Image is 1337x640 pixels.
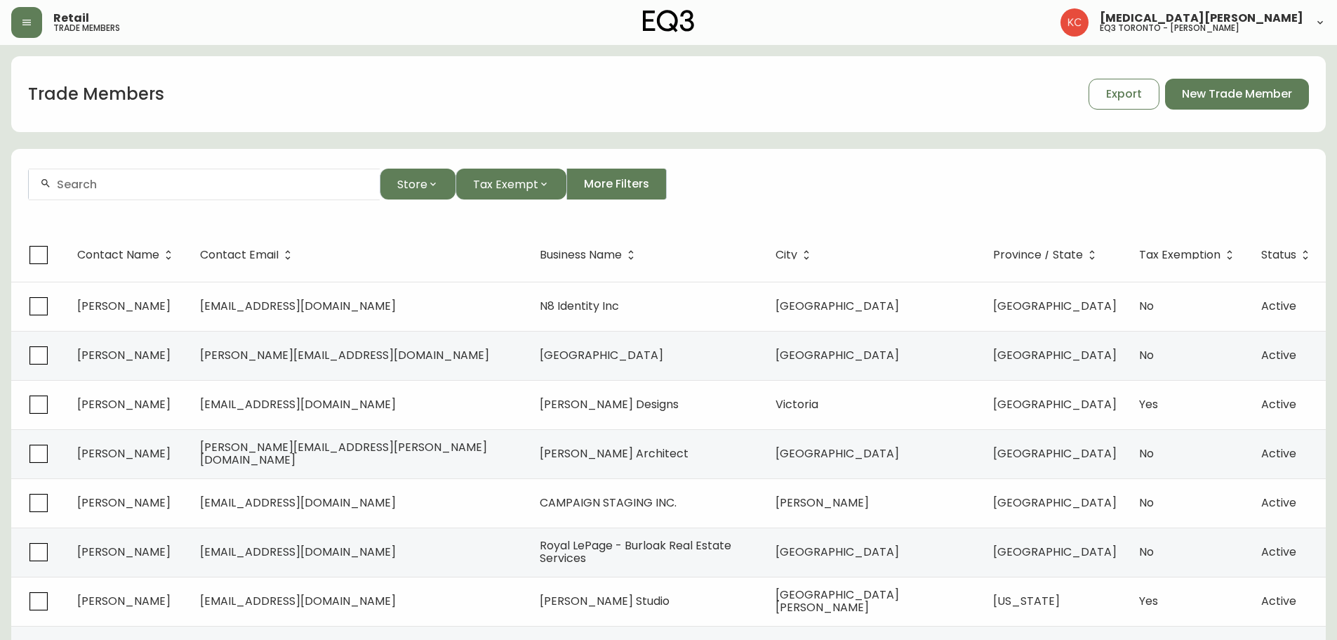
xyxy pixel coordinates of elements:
span: Retail [53,13,89,24]
span: No [1139,347,1154,363]
span: No [1139,298,1154,314]
span: Active [1261,544,1296,560]
span: [EMAIL_ADDRESS][DOMAIN_NAME] [200,495,396,511]
span: Active [1261,445,1296,462]
span: [GEOGRAPHIC_DATA][PERSON_NAME] [776,587,899,615]
span: [PERSON_NAME][EMAIL_ADDRESS][DOMAIN_NAME] [200,347,489,363]
span: Province / State [993,251,1083,259]
span: [PERSON_NAME] [77,347,171,363]
span: Store [397,176,427,193]
span: [GEOGRAPHIC_DATA] [993,544,1117,560]
span: N8 Identity Inc [540,298,619,314]
span: [US_STATE] [993,593,1060,609]
span: [GEOGRAPHIC_DATA] [993,495,1117,511]
span: [PERSON_NAME] [77,445,171,462]
span: [PERSON_NAME] [77,544,171,560]
span: Active [1261,396,1296,412]
span: [GEOGRAPHIC_DATA] [993,347,1117,363]
span: Status [1261,251,1296,259]
span: [EMAIL_ADDRESS][DOMAIN_NAME] [200,396,396,412]
span: [GEOGRAPHIC_DATA] [776,445,899,462]
span: Contact Name [77,251,159,259]
span: [MEDICAL_DATA][PERSON_NAME] [1100,13,1303,24]
span: City [776,251,797,259]
span: Active [1261,495,1296,511]
span: Tax Exempt [473,176,538,193]
span: [EMAIL_ADDRESS][DOMAIN_NAME] [200,593,396,609]
span: [PERSON_NAME] Studio [540,593,670,609]
span: Contact Email [200,251,279,259]
button: Store [380,169,455,200]
span: [GEOGRAPHIC_DATA] [993,445,1117,462]
span: More Filters [584,176,649,192]
button: More Filters [566,169,667,200]
span: Victoria [776,396,818,412]
span: [PERSON_NAME] [77,298,171,314]
span: Business Name [540,251,622,259]
span: [GEOGRAPHIC_DATA] [776,298,899,314]
button: Export [1089,79,1159,110]
span: [EMAIL_ADDRESS][DOMAIN_NAME] [200,298,396,314]
span: Business Name [540,249,640,261]
span: No [1139,495,1154,511]
span: Active [1261,347,1296,363]
button: New Trade Member [1165,79,1309,110]
span: Province / State [993,249,1101,261]
span: Export [1106,86,1142,102]
span: [PERSON_NAME] Designs [540,396,679,412]
span: [GEOGRAPHIC_DATA] [540,347,663,363]
span: No [1139,445,1154,462]
span: [GEOGRAPHIC_DATA] [993,298,1117,314]
span: [PERSON_NAME] Architect [540,445,689,462]
span: [EMAIL_ADDRESS][DOMAIN_NAME] [200,544,396,560]
span: [PERSON_NAME] [77,593,171,609]
span: New Trade Member [1182,86,1292,102]
span: Active [1261,298,1296,314]
span: CAMPAIGN STAGING INC. [540,495,677,511]
span: [GEOGRAPHIC_DATA] [993,396,1117,412]
span: [GEOGRAPHIC_DATA] [776,544,899,560]
span: [PERSON_NAME][EMAIL_ADDRESS][PERSON_NAME][DOMAIN_NAME] [200,439,487,468]
span: [PERSON_NAME] [77,396,171,412]
h5: trade members [53,24,120,32]
span: [PERSON_NAME] [77,495,171,511]
span: Status [1261,249,1315,261]
span: Tax Exemption [1139,251,1220,259]
span: Contact Name [77,249,178,261]
span: Royal LePage - Burloak Real Estate Services [540,537,731,566]
button: Tax Exempt [455,169,566,200]
span: [GEOGRAPHIC_DATA] [776,347,899,363]
img: logo [643,10,695,32]
img: 6487344ffbf0e7f3b216948508909409 [1060,8,1089,37]
span: Yes [1139,593,1158,609]
span: Active [1261,593,1296,609]
span: Contact Email [200,249,297,261]
input: Search [57,178,368,191]
h1: Trade Members [28,82,164,106]
h5: eq3 toronto - [PERSON_NAME] [1100,24,1239,32]
span: No [1139,544,1154,560]
span: City [776,249,816,261]
span: Tax Exemption [1139,249,1239,261]
span: Yes [1139,396,1158,412]
span: [PERSON_NAME] [776,495,869,511]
